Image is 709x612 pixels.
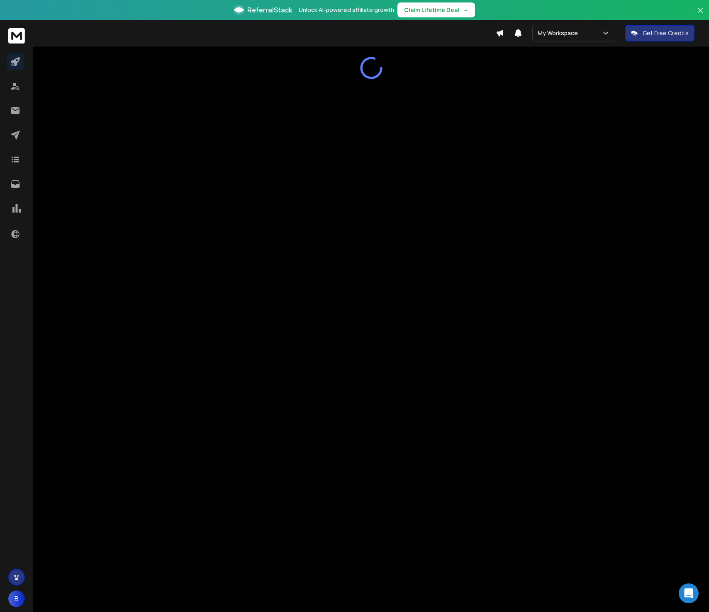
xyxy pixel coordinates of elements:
[247,5,292,15] span: ReferralStack
[299,6,394,14] p: Unlock AI-powered affiliate growth
[643,29,689,37] p: Get Free Credits
[695,5,706,25] button: Close banner
[8,590,25,607] button: B
[397,2,475,17] button: Claim Lifetime Deal→
[679,583,699,603] div: Open Intercom Messenger
[463,6,468,14] span: →
[538,29,581,37] p: My Workspace
[625,25,694,41] button: Get Free Credits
